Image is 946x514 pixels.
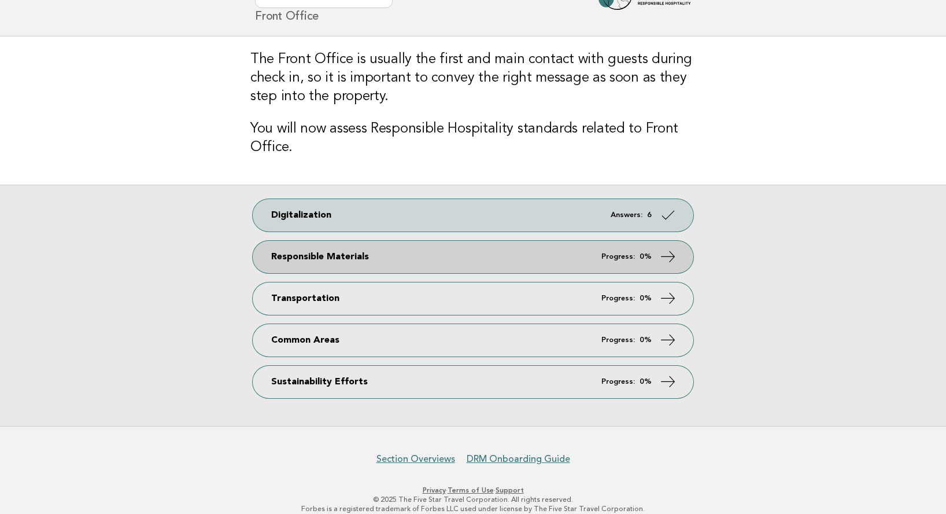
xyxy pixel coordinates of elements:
[640,253,652,260] strong: 0%
[423,486,446,494] a: Privacy
[119,486,827,495] p: · ·
[640,336,652,344] strong: 0%
[601,295,635,302] em: Progress:
[640,378,652,385] strong: 0%
[647,211,652,219] strong: 6
[253,366,693,398] a: Sustainability Efforts Progress: 0%
[250,50,696,106] h3: The Front Office is usually the first and main contact with guests during check in, so it is impo...
[640,295,652,302] strong: 0%
[448,486,494,494] a: Terms of Use
[601,378,635,385] em: Progress:
[119,504,827,513] p: Forbes is a registered trademark of Forbes LLC used under license by The Five Star Travel Corpora...
[250,120,696,157] h3: You will now assess Responsible Hospitality standards related to Front Office.
[376,453,455,465] a: Section Overviews
[611,211,642,219] em: Answers:
[253,324,693,357] a: Common Areas Progress: 0%
[253,241,693,273] a: Responsible Materials Progress: 0%
[601,336,635,344] em: Progress:
[253,199,693,232] a: Digitalization Answers: 6
[601,253,635,260] em: Progress:
[496,486,524,494] a: Support
[119,495,827,504] p: © 2025 The Five Star Travel Corporation. All rights reserved.
[467,453,570,465] a: DRM Onboarding Guide
[253,282,693,315] a: Transportation Progress: 0%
